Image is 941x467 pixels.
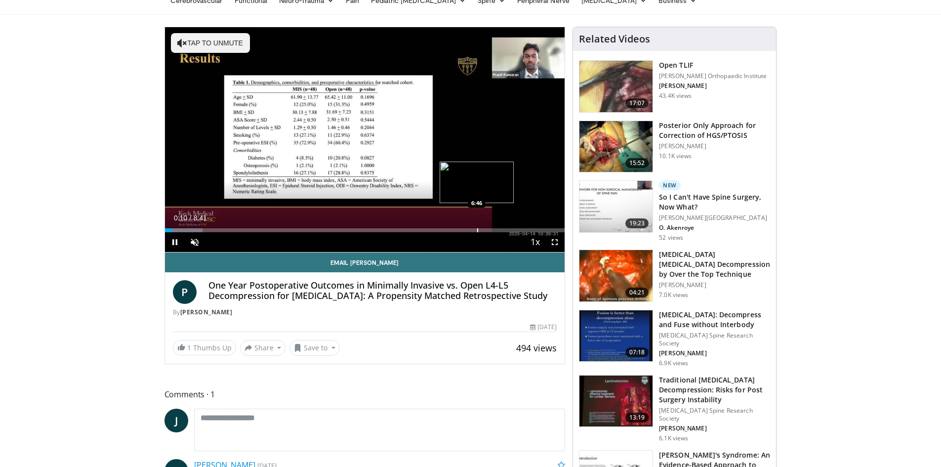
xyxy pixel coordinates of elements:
[659,60,767,70] h3: Open TLIF
[579,33,650,45] h4: Related Videos
[659,214,770,222] p: [PERSON_NAME][GEOGRAPHIC_DATA]
[625,288,649,297] span: 04:21
[659,121,770,140] h3: Posterior Only Approach for Correction of HGS/PTOSIS
[173,308,557,317] div: By
[165,232,185,252] button: Pause
[185,232,205,252] button: Unmute
[579,250,770,302] a: 04:21 [MEDICAL_DATA] [MEDICAL_DATA] Decompression by Over the Top Technique [PERSON_NAME] 7.0K views
[289,340,340,356] button: Save to
[165,253,565,272] a: Email [PERSON_NAME]
[171,33,250,53] button: Tap to unmute
[659,425,770,432] p: [PERSON_NAME]
[659,92,692,100] p: 43.4K views
[659,434,688,442] p: 6.1K views
[440,162,514,203] img: image.jpeg
[579,121,653,172] img: AMFAUBLRvnRX8J4n4xMDoxOjByO_JhYE.150x105_q85_crop-smart_upscale.jpg
[579,180,770,242] a: 19:23 New So I Can't Have Spine Surgery, Now What? [PERSON_NAME][GEOGRAPHIC_DATA] O. Akenroye 52 ...
[659,152,692,160] p: 10.1K views
[579,376,653,427] img: 5e876a87-51da-405d-9c40-1020f1f086d6.150x105_q85_crop-smart_upscale.jpg
[545,232,565,252] button: Fullscreen
[164,388,566,401] span: Comments 1
[659,192,770,212] h3: So I Can't Have Spine Surgery, Now What?
[659,82,767,90] p: [PERSON_NAME]
[659,349,770,357] p: [PERSON_NAME]
[659,250,770,279] h3: [MEDICAL_DATA] [MEDICAL_DATA] Decompression by Over the Top Technique
[659,375,770,405] h3: Traditional [MEDICAL_DATA] Decompression: Risks for Post Surgery Instability
[659,234,683,242] p: 52 views
[659,224,770,232] p: O. Akenroye
[579,181,653,232] img: c4373fc0-6c06-41b5-9b74-66e3a29521fb.150x105_q85_crop-smart_upscale.jpg
[659,332,770,347] p: [MEDICAL_DATA] Spine Research Society
[190,214,192,222] span: /
[579,61,653,112] img: 87433_0000_3.png.150x105_q85_crop-smart_upscale.jpg
[173,340,236,355] a: 1 Thumbs Up
[165,27,565,253] video-js: Video Player
[579,121,770,173] a: 15:52 Posterior Only Approach for Correction of HGS/PTOSIS [PERSON_NAME] 10.1K views
[180,308,233,316] a: [PERSON_NAME]
[194,214,207,222] span: 8:41
[659,72,767,80] p: [PERSON_NAME] Orthopaedic Institute
[164,409,188,432] a: J
[625,347,649,357] span: 07:18
[579,375,770,442] a: 13:19 Traditional [MEDICAL_DATA] Decompression: Risks for Post Surgery Instability [MEDICAL_DATA]...
[240,340,286,356] button: Share
[516,342,557,354] span: 494 views
[625,218,649,228] span: 19:23
[659,281,770,289] p: [PERSON_NAME]
[187,343,191,352] span: 1
[625,158,649,168] span: 15:52
[659,291,688,299] p: 7.0K views
[174,214,187,222] span: 0:10
[659,359,688,367] p: 6.9K views
[625,413,649,423] span: 13:19
[579,310,653,362] img: 97801bed-5de1-4037-bed6-2d7170b090cf.150x105_q85_crop-smart_upscale.jpg
[173,280,197,304] a: P
[659,407,770,423] p: [MEDICAL_DATA] Spine Research Society
[659,180,681,190] p: New
[208,280,557,301] h4: One Year Postoperative Outcomes in Minimally Invasive vs. Open L4-L5 Decompression for [MEDICAL_D...
[659,310,770,330] h3: [MEDICAL_DATA]: Decompress and Fuse without Interbody
[659,142,770,150] p: [PERSON_NAME]
[579,310,770,367] a: 07:18 [MEDICAL_DATA]: Decompress and Fuse without Interbody [MEDICAL_DATA] Spine Research Society...
[625,98,649,108] span: 17:07
[579,60,770,113] a: 17:07 Open TLIF [PERSON_NAME] Orthopaedic Institute [PERSON_NAME] 43.4K views
[530,323,557,332] div: [DATE]
[579,250,653,301] img: 5bc800f5-1105-408a-bbac-d346e50c89d5.150x105_q85_crop-smart_upscale.jpg
[525,232,545,252] button: Playback Rate
[165,228,565,232] div: Progress Bar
